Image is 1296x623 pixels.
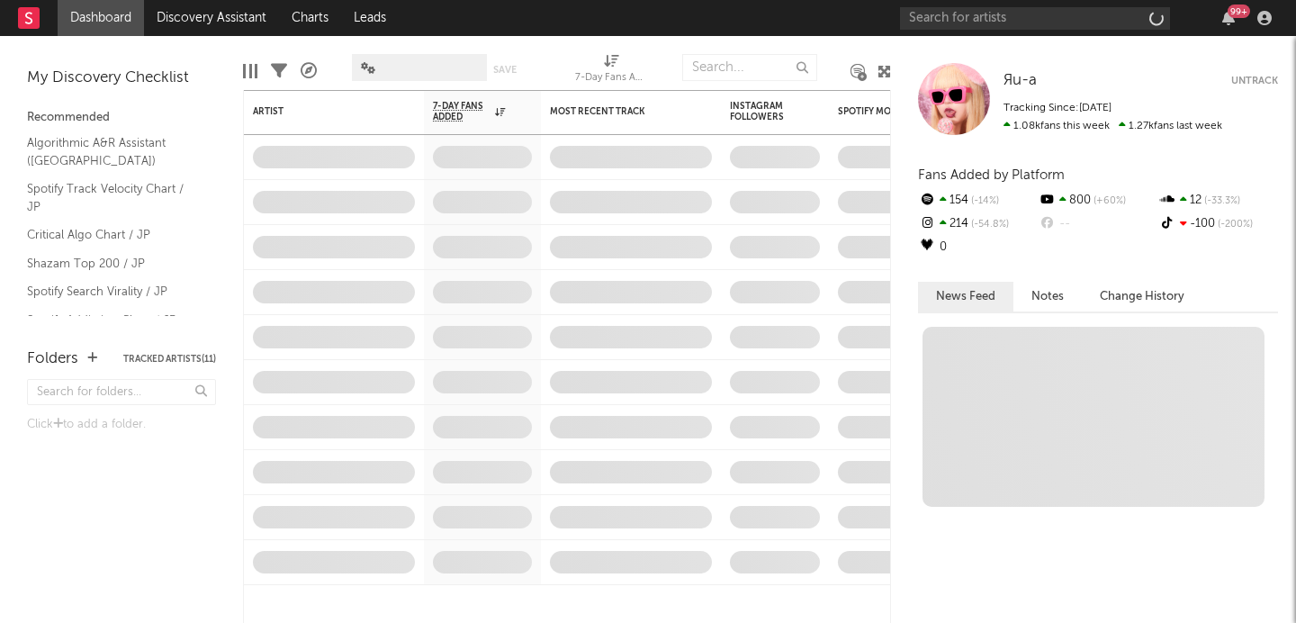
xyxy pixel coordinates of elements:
button: Untrack [1231,72,1278,90]
div: 0 [918,236,1038,259]
a: Shazam Top 200 / JP [27,254,198,274]
div: 7-Day Fans Added (7-Day Fans Added) [575,45,647,97]
div: Artist [253,106,388,117]
div: 154 [918,189,1038,212]
div: Most Recent Track [550,106,685,117]
div: 99 + [1228,5,1250,18]
a: Spotify Search Virality / JP [27,282,198,302]
div: -- [1038,212,1157,236]
div: 7-Day Fans Added (7-Day Fans Added) [575,68,647,89]
input: Search for folders... [27,379,216,405]
div: A&R Pipeline [301,45,317,97]
button: Change History [1082,282,1202,311]
div: Folders [27,348,78,370]
span: Яu-a [1003,73,1037,88]
div: Filters [271,45,287,97]
button: Save [493,65,517,75]
button: Notes [1013,282,1082,311]
div: Spotify Monthly Listeners [838,106,973,117]
span: -54.8 % [968,220,1009,230]
span: Fans Added by Platform [918,168,1065,182]
a: Spotify Track Velocity Chart / JP [27,179,198,216]
div: 214 [918,212,1038,236]
span: -200 % [1215,220,1253,230]
div: My Discovery Checklist [27,68,216,89]
a: Algorithmic A&R Assistant ([GEOGRAPHIC_DATA]) [27,133,198,170]
span: -14 % [968,196,999,206]
div: -100 [1158,212,1278,236]
input: Search for artists [900,7,1170,30]
a: Spotify Addiction Chart / JP [27,311,198,330]
button: 99+ [1222,11,1235,25]
div: Instagram Followers [730,101,793,122]
span: 1.08k fans this week [1003,121,1110,131]
div: 800 [1038,189,1157,212]
div: Edit Columns [243,45,257,97]
button: News Feed [918,282,1013,311]
span: 7-Day Fans Added [433,101,490,122]
div: 12 [1158,189,1278,212]
div: Click to add a folder. [27,414,216,436]
span: +60 % [1091,196,1126,206]
a: Critical Algo Chart / JP [27,225,198,245]
a: Яu-a [1003,72,1037,90]
button: Tracked Artists(11) [123,355,216,364]
div: Recommended [27,107,216,129]
span: -33.3 % [1201,196,1240,206]
span: Tracking Since: [DATE] [1003,103,1111,113]
input: Search... [682,54,817,81]
span: 1.27k fans last week [1003,121,1222,131]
